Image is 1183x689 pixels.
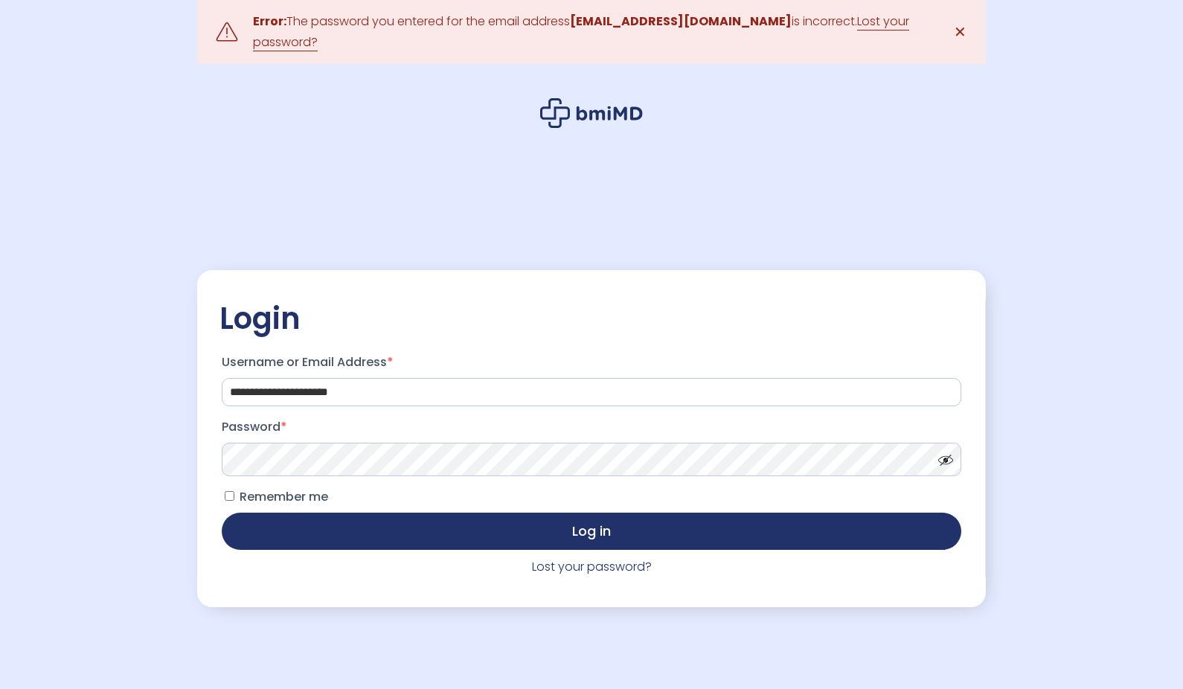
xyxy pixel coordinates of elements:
strong: Error: [253,13,286,30]
span: Remember me [240,488,328,505]
label: Username or Email Address [222,350,961,374]
a: Lost your password? [532,558,652,575]
button: Log in [222,513,961,550]
div: The password you entered for the email address is incorrect. [253,11,930,53]
a: ✕ [945,17,975,47]
input: Remember me [225,491,234,501]
h2: Login [219,300,964,337]
span: ✕ [954,22,966,42]
label: Password [222,415,961,439]
strong: [EMAIL_ADDRESS][DOMAIN_NAME] [570,13,792,30]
